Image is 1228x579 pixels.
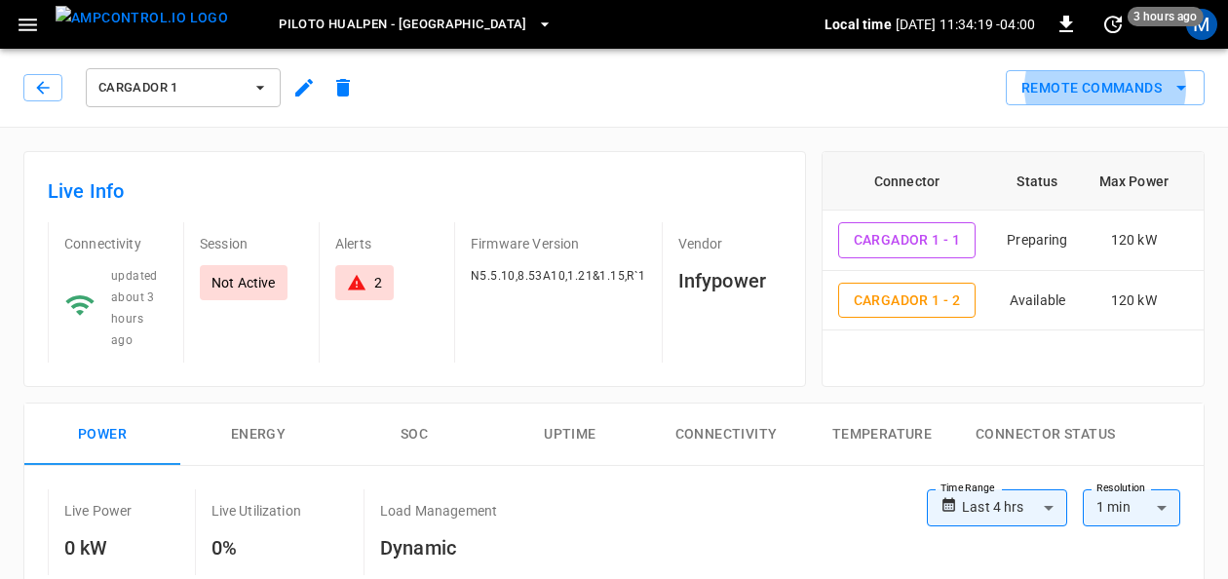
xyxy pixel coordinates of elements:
[1084,271,1184,331] td: 120 kW
[804,404,960,466] button: Temperature
[838,283,977,319] button: Cargador 1 - 2
[86,68,281,107] button: Cargador 1
[211,501,301,521] p: Live Utilization
[1096,481,1145,496] label: Resolution
[111,269,158,347] span: updated about 3 hours ago
[64,501,133,521] p: Live Power
[64,234,168,253] p: Connectivity
[960,404,1131,466] button: Connector Status
[48,175,782,207] h6: Live Info
[1097,9,1129,40] button: set refresh interval
[1006,70,1205,106] button: Remote Commands
[56,6,228,30] img: ampcontrol.io logo
[648,404,804,466] button: Connectivity
[678,265,782,296] h6: Infypower
[380,532,497,563] h6: Dynamic
[1083,489,1180,526] div: 1 min
[492,404,648,466] button: Uptime
[24,404,180,466] button: Power
[823,152,992,211] th: Connector
[838,222,977,258] button: Cargador 1 - 1
[1084,152,1184,211] th: Max Power
[64,532,133,563] h6: 0 kW
[211,532,301,563] h6: 0%
[1128,7,1204,26] span: 3 hours ago
[180,404,336,466] button: Energy
[940,481,995,496] label: Time Range
[991,152,1083,211] th: Status
[211,273,276,292] p: Not Active
[962,489,1067,526] div: Last 4 hrs
[200,234,303,253] p: Session
[336,404,492,466] button: SOC
[374,273,382,292] div: 2
[896,15,1035,34] p: [DATE] 11:34:19 -04:00
[1006,70,1205,106] div: remote commands options
[380,501,497,521] p: Load Management
[825,15,892,34] p: Local time
[1186,9,1217,40] div: profile-icon
[271,6,560,44] button: Piloto Hualpen - [GEOGRAPHIC_DATA]
[335,234,439,253] p: Alerts
[991,211,1083,271] td: Preparing
[991,271,1083,331] td: Available
[279,14,527,36] span: Piloto Hualpen - [GEOGRAPHIC_DATA]
[471,234,646,253] p: Firmware Version
[471,269,646,283] span: N5.5.10,8.53A10,1.21&1.15,R`1
[1084,211,1184,271] td: 120 kW
[678,234,782,253] p: Vendor
[98,77,243,99] span: Cargador 1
